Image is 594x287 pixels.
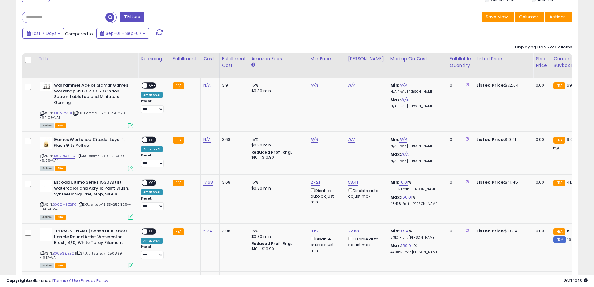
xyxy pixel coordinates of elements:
div: Amazon AI [141,238,163,244]
p: N/A Profit [PERSON_NAME] [390,159,442,163]
div: 15% [251,228,303,234]
div: ASIN: [40,137,133,170]
small: FBA [173,180,184,186]
a: 10.01 [399,179,408,186]
div: 0 [450,82,469,88]
div: 3.06 [222,228,244,234]
div: Disable auto adjust max [348,235,383,248]
div: $10 - $10.90 [251,246,303,252]
b: Min: [390,136,400,142]
button: Actions [545,12,572,22]
p: 6.50% Profit [PERSON_NAME] [390,187,442,191]
button: Last 7 Days [22,28,64,39]
div: Ship Price [536,56,548,69]
div: 0 [450,137,469,142]
small: FBA [173,137,184,144]
button: Sep-01 - Sep-07 [96,28,149,39]
span: | SKU: artsu-5.17-250829---16.12-VA1 [40,251,126,260]
div: ASIN: [40,180,133,219]
span: | SKU: eleme-2.86-250829---9.09-VA4 [40,153,129,163]
div: Cost [203,56,217,62]
span: All listings currently available for purchase on Amazon [40,215,54,220]
div: 0 [450,228,469,234]
span: 69 [567,82,572,88]
div: Disable auto adjust min [311,187,340,205]
div: $10 - $10.90 [251,155,303,160]
a: Privacy Policy [81,278,108,284]
b: Listed Price: [476,136,505,142]
a: N/A [348,136,355,143]
b: Listed Price: [476,82,505,88]
span: | SKU: artsu-16.55-250829---34.54-VA3 [40,202,131,211]
div: Preset: [141,245,165,259]
p: 48.43% Profit [PERSON_NAME] [390,202,442,206]
div: $19.34 [476,228,528,234]
a: Terms of Use [53,278,80,284]
button: Save View [482,12,514,22]
span: 41.45 [567,179,577,185]
button: Filters [120,12,144,22]
div: Displaying 1 to 25 of 32 items [515,44,572,50]
div: 0.00 [536,180,546,185]
p: N/A Profit [PERSON_NAME] [390,90,442,94]
span: OFF [147,229,157,234]
div: Amazon AI [141,189,163,195]
div: $10.91 [476,137,528,142]
a: N/A [203,136,211,143]
div: % [390,243,442,255]
div: Markup on Cost [390,56,444,62]
div: Preset: [141,153,165,167]
div: % [390,180,442,191]
strong: Copyright [6,278,29,284]
b: Warhammer Age of Sigmar Games Workshop 99120201050 Chaos Spawn Tabletop and Miniature Gaming [54,82,130,107]
div: $0.30 min [251,88,303,94]
a: 22.68 [348,228,359,234]
div: $0.30 min [251,142,303,148]
span: Columns [519,14,539,20]
div: 3.68 [222,180,244,185]
span: All listings currently available for purchase on Amazon [40,166,54,171]
div: 15% [251,180,303,185]
div: Amazon AI [141,92,163,98]
div: Listed Price [476,56,530,62]
div: Preset: [141,99,165,113]
div: ASIN: [40,82,133,127]
b: Min: [390,179,400,185]
small: FBM [553,236,566,243]
a: B005SBJEEO [53,251,74,256]
small: FBA [553,137,565,144]
b: Reduced Prof. Rng. [251,150,292,155]
span: 19.34 [567,228,577,234]
div: Amazon AI [141,146,163,152]
a: B01BVL23DI [53,111,72,116]
span: | SKU: eleme-35.69-250829---60.03-VA1 [40,111,129,120]
b: Games Workshop Citadel Layer 1: Flash Gitz Yellow [54,137,129,150]
button: Columns [515,12,544,22]
div: $0.30 min [251,234,303,240]
div: Fulfillment Cost [222,56,246,69]
img: 41U56yTiueL._SL40_.jpg [40,82,52,91]
div: 3.68 [222,137,244,142]
b: Reduced Prof. Rng. [251,241,292,246]
b: Max: [390,243,401,249]
span: OFF [147,83,157,88]
div: $72.04 [476,82,528,88]
span: FBA [55,123,66,128]
a: 11.67 [311,228,319,234]
span: Last 7 Days [32,30,56,37]
a: 9.94 [399,228,408,234]
span: OFF [147,180,157,186]
a: N/A [399,136,407,143]
a: 160.01 [401,194,412,200]
b: Escoda Ultimo Series 1530 Artist Watercolor and Acrylic Paint Brush, Synthetic Squirrel, Mop, Siz... [54,180,130,199]
div: 0.00 [536,137,546,142]
div: Amazon Fees [251,56,305,62]
span: OFF [147,137,157,143]
a: 58.41 [348,179,358,186]
small: FBA [553,180,565,186]
a: N/A [311,136,318,143]
span: Compared to: [65,31,94,37]
div: 3.9 [222,82,244,88]
a: N/A [203,82,211,88]
span: 16.53 [567,237,577,243]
